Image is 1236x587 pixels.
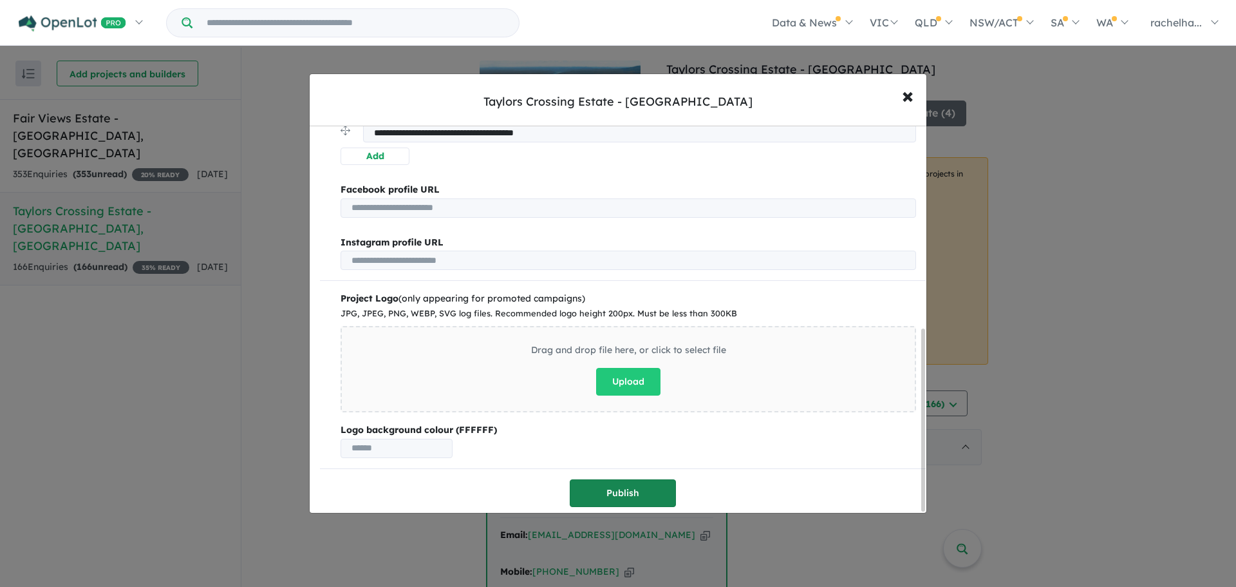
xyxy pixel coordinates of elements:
[341,291,916,307] div: (only appearing for promoted campaigns)
[902,81,913,109] span: ×
[341,236,444,248] b: Instagram profile URL
[341,293,398,304] b: Project Logo
[1150,16,1202,29] span: rachelha...
[570,479,676,507] button: Publish
[19,15,126,32] img: Openlot PRO Logo White
[341,307,916,321] div: JPG, JPEG, PNG, WEBP, SVG log files. Recommended logo height 200px. Must be less than 300KB
[341,423,916,438] b: Logo background colour (FFFFFF)
[596,368,660,396] button: Upload
[483,93,753,110] div: Taylors Crossing Estate - [GEOGRAPHIC_DATA]
[341,184,440,195] b: Facebook profile URL
[341,126,350,135] img: drag.svg
[195,9,516,37] input: Try estate name, suburb, builder or developer
[341,148,409,165] button: Add
[531,343,726,358] div: Drag and drop file here, or click to select file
